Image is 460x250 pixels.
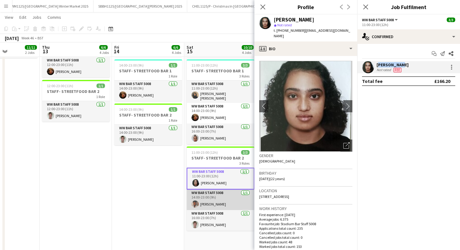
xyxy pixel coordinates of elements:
span: t. [PHONE_NUMBER] [274,28,305,33]
p: Favourite job: Stadium Bar Staff 5008 [259,222,352,226]
app-card-role: WW Bar Staff 50081/116:00-23:00 (7h)[PERSON_NAME] [187,210,254,231]
span: 1 Role [96,94,105,99]
div: [PERSON_NAME] [274,17,314,22]
p: Average jobs: 6.375 [259,217,352,222]
h3: STAFF- STREETFOOD BAR 2 [187,155,254,161]
h3: Birthday [259,170,352,176]
h3: Gender [259,153,352,158]
span: 1 Role [168,118,177,123]
span: Edit [19,15,26,20]
span: 1/1 [96,84,105,88]
h3: STAFF- STREETFOOD BAR 1 [114,68,182,74]
span: 10/10 [242,45,254,50]
div: 4 Jobs [242,50,253,55]
span: [STREET_ADDRESS] [259,194,289,199]
span: Fee [393,68,401,72]
div: 4 Jobs [172,50,181,55]
div: [PERSON_NAME] [377,62,409,67]
span: 14:00-23:00 (9h) [119,63,144,67]
h3: STAFF- STREETFOOD BAR 2 [114,112,182,118]
div: Confirmed [357,29,460,44]
span: [DATE] (22 years) [259,176,285,181]
p: Applications total count: 235 [259,226,352,231]
app-card-role: WW Bar Staff 50081/111:00-23:00 (12h)[PERSON_NAME] [187,168,254,189]
div: Crew has different fees then in role [392,67,403,72]
app-job-card: 11:00-23:00 (12h)3/3STAFF- STREETFOOD BAR 23 RolesWW Bar Staff 50081/111:00-23:00 (12h)[PERSON_NA... [187,146,254,231]
span: View [5,15,13,20]
app-job-card: 14:00-23:00 (9h)1/1STAFF- STREETFOOD BAR 11 RoleWW Bar Staff 50081/114:00-23:00 (9h)[PERSON_NAME] [114,59,182,101]
span: Comms [47,15,61,20]
button: CHEL1125/P - Christmas In [GEOGRAPHIC_DATA] 2025 [187,0,279,12]
div: [DATE] [5,35,19,41]
span: 14:00-23:00 (9h) [119,107,144,112]
button: SBBH1125/[GEOGRAPHIC_DATA][PERSON_NAME] 2025 [93,0,187,12]
div: BST [38,36,44,40]
a: View [2,13,16,21]
button: WW Bar Staff 5008 [362,18,399,22]
button: SBWM1125/[GEOGRAPHIC_DATA] Winter Market 2025 [2,0,93,12]
h3: Location [259,188,352,193]
app-job-card: 14:00-23:00 (9h)1/1STAFF- STREETFOOD BAR 21 RoleWW Bar Staff 50081/114:00-23:00 (9h)[PERSON_NAME] [114,104,182,145]
span: 11:00-23:00 (12h) [191,63,218,67]
div: 4 Jobs [100,50,109,55]
app-card-role: WW Bar Staff 50081/111:00-23:00 (12h)[PERSON_NAME] [PERSON_NAME] [187,81,254,103]
div: Open photos pop-in [340,140,352,152]
app-card-role: WW Bar Staff 50081/114:00-23:00 (9h)[PERSON_NAME] [187,189,254,210]
app-card-role: WW Bar Staff 50081/112:00-23:00 (11h)[PERSON_NAME] [42,57,110,77]
div: £166.20 [434,78,450,84]
span: Sat [187,44,193,50]
app-card-role: WW Bar Staff 50081/114:00-23:00 (9h)[PERSON_NAME] [114,125,182,145]
span: 6/6 [99,45,108,50]
span: Jobs [32,15,41,20]
h3: Profile [254,3,357,11]
div: Total fee [362,78,383,84]
h3: Work history [259,206,352,211]
span: 1/1 [169,107,177,112]
span: 14 [113,48,119,55]
span: 3 Roles [239,74,250,78]
span: 6/6 [171,45,180,50]
div: Bio [254,41,357,56]
p: First experience: [DATE] [259,212,352,217]
app-card-role: WW Bar Staff 50081/114:00-23:00 (9h)[PERSON_NAME] [114,81,182,101]
span: 3 Roles [239,161,250,166]
span: WW Bar Staff 5008 [362,18,394,22]
span: 1/1 [169,63,177,67]
a: Edit [17,13,29,21]
app-job-card: 11:00-23:00 (12h)3/3STAFF- STREETFOOD BAR 13 RolesWW Bar Staff 50081/111:00-23:00 (12h)[PERSON_NA... [187,59,254,144]
p: Cancelled jobs total count: 0 [259,235,352,240]
span: 11:00-23:00 (12h) [191,150,218,155]
span: 11/11 [25,45,37,50]
div: 11:00-23:00 (12h) [362,22,455,27]
p: Cancelled jobs count: 0 [259,231,352,235]
app-card-role: WW Bar Staff 50081/114:00-23:00 (9h)[PERSON_NAME] [187,103,254,123]
p: Worked jobs count: 48 [259,240,352,244]
app-job-card: 12:00-23:00 (11h)1/1STAFF- STREETFOOD BAR 21 RoleWW Bar Staff 50081/112:00-23:00 (11h)[PERSON_NAME] [42,80,110,122]
a: Jobs [30,13,44,21]
span: 13 [41,48,50,55]
div: 2 Jobs [25,50,37,55]
span: Thu [42,44,50,50]
span: 15 [186,48,193,55]
app-card-role: WW Bar Staff 50081/112:00-23:00 (11h)[PERSON_NAME] [42,101,110,122]
span: 12:00-23:00 (11h) [47,84,73,88]
app-card-role: WW Bar Staff 50081/116:00-23:00 (7h)[PERSON_NAME] [187,123,254,144]
span: Week 46 [20,36,35,40]
span: Fri [114,44,119,50]
span: [DEMOGRAPHIC_DATA] [259,159,295,163]
a: Comms [45,13,64,21]
span: 1 Role [168,74,177,78]
span: | [EMAIL_ADDRESS][DOMAIN_NAME] [274,28,350,38]
p: Worked jobs total count: 153 [259,244,352,249]
span: 3/3 [447,18,455,22]
span: Not rated [277,23,292,27]
div: Not rated [377,67,392,72]
h3: Job Fulfilment [357,3,460,11]
h3: STAFF- STREETFOOD BAR 2 [42,89,110,94]
h3: STAFF- STREETFOOD BAR 1 [187,68,254,74]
